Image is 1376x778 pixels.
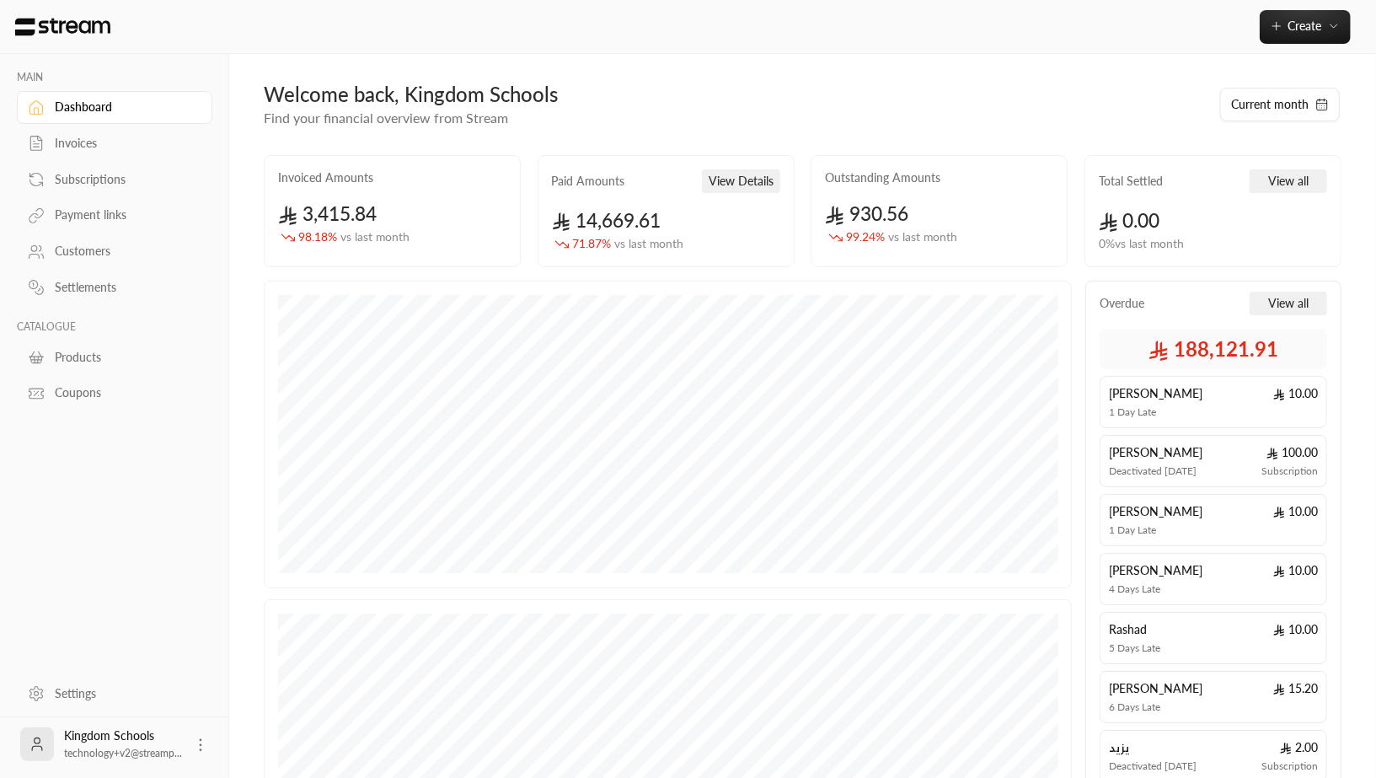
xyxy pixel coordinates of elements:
[264,110,508,126] span: Find your financial overview from Stream
[1099,173,1163,190] h2: Total Settled
[1109,739,1130,756] span: يزيد
[55,243,191,260] div: Customers
[299,228,410,246] span: 98.18 %
[1266,444,1318,461] span: 100.00
[1100,612,1327,664] a: Rashad 10.005 Days Late
[614,236,683,250] span: vs last month
[17,271,212,304] a: Settlements
[1100,295,1144,312] span: Overdue
[1109,680,1202,697] span: [PERSON_NAME]
[17,320,212,334] p: CATALOGUE
[1100,376,1327,428] a: [PERSON_NAME] 10.001 Day Late
[278,202,377,225] span: 3,415.84
[17,91,212,124] a: Dashboard
[17,377,212,410] a: Coupons
[17,71,212,84] p: MAIN
[17,127,212,160] a: Invoices
[1250,292,1327,315] button: View all
[1100,671,1327,723] a: [PERSON_NAME] 15.206 Days Late
[825,202,908,225] span: 930.56
[1220,88,1340,121] button: Current month
[17,341,212,373] a: Products
[888,229,957,244] span: vs last month
[846,228,957,246] span: 99.24 %
[55,171,191,188] div: Subscriptions
[17,163,212,196] a: Subscriptions
[17,199,212,232] a: Payment links
[64,727,182,761] div: Kingdom Schools
[55,207,191,223] div: Payment links
[55,279,191,296] div: Settlements
[64,747,182,759] span: technology+v2@streamp...
[264,81,1202,108] div: Welcome back, Kingdom Schools
[1109,503,1202,520] span: [PERSON_NAME]
[702,169,780,193] button: View Details
[1109,385,1202,402] span: [PERSON_NAME]
[1100,553,1327,605] a: [PERSON_NAME] 10.004 Days Late
[55,99,191,115] div: Dashboard
[17,235,212,268] a: Customers
[17,677,212,710] a: Settings
[13,18,112,36] img: Logo
[1288,19,1322,33] span: Create
[1148,335,1278,362] span: 188,121.91
[1109,641,1160,655] span: 5 Days Late
[1273,562,1318,579] span: 10.00
[341,229,410,244] span: vs last month
[1273,385,1318,402] span: 10.00
[1109,759,1197,773] span: Deactivated [DATE]
[1100,435,1327,487] a: [PERSON_NAME] 100.00Deactivated [DATE]Subscription
[1109,464,1197,478] span: Deactivated [DATE]
[1100,494,1327,546] a: [PERSON_NAME] 10.001 Day Late
[1109,621,1147,638] span: Rashad
[1273,621,1318,638] span: 10.00
[1273,503,1318,520] span: 10.00
[552,209,661,232] span: 14,669.61
[1109,700,1160,714] span: 6 Days Late
[1261,464,1318,478] span: Subscription
[55,135,191,152] div: Invoices
[1261,759,1318,773] span: Subscription
[1250,169,1327,193] button: View all
[1109,444,1202,461] span: [PERSON_NAME]
[1109,405,1156,419] span: 1 Day Late
[572,235,683,253] span: 71.87 %
[552,173,625,190] h2: Paid Amounts
[278,169,373,186] h2: Invoiced Amounts
[1099,209,1160,232] span: 0.00
[55,349,191,366] div: Products
[1109,562,1202,579] span: [PERSON_NAME]
[1099,235,1184,253] span: 0 % vs last month
[55,685,191,702] div: Settings
[1280,739,1318,756] span: 2.00
[1109,523,1156,537] span: 1 Day Late
[1109,582,1160,596] span: 4 Days Late
[1273,680,1318,697] span: 15.20
[825,169,940,186] h2: Outstanding Amounts
[1260,10,1351,44] button: Create
[55,384,191,401] div: Coupons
